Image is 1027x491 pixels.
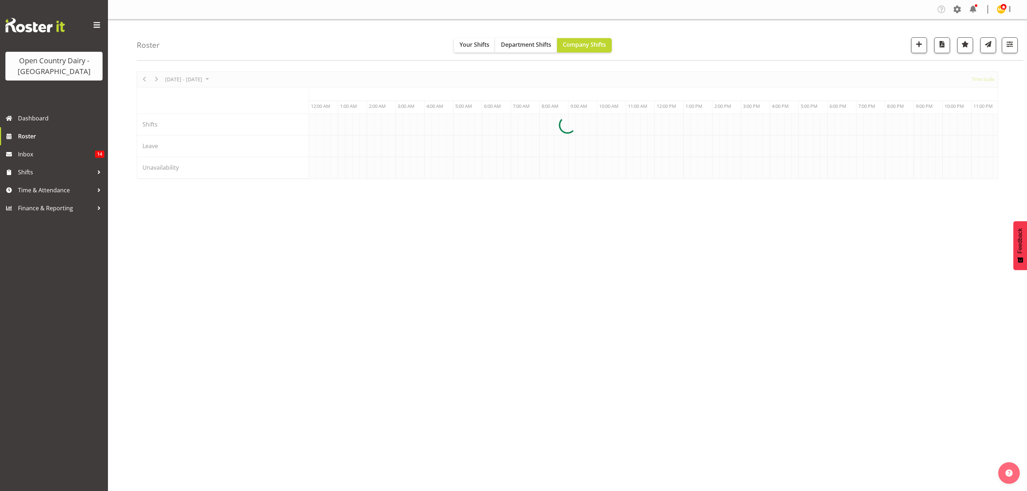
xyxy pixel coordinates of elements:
[95,151,104,158] span: 14
[18,149,95,160] span: Inbox
[18,113,104,124] span: Dashboard
[18,167,94,178] span: Shifts
[454,38,495,52] button: Your Shifts
[18,203,94,214] span: Finance & Reporting
[911,37,927,53] button: Add a new shift
[137,41,160,49] h4: Roster
[934,37,950,53] button: Download a PDF of the roster according to the set date range.
[501,41,551,49] span: Department Shifts
[1017,228,1023,253] span: Feedback
[18,131,104,142] span: Roster
[495,38,557,52] button: Department Shifts
[563,41,606,49] span: Company Shifts
[997,5,1005,14] img: milk-reception-awarua7542.jpg
[1013,221,1027,270] button: Feedback - Show survey
[957,37,973,53] button: Highlight an important date within the roster.
[13,55,95,77] div: Open Country Dairy - [GEOGRAPHIC_DATA]
[18,185,94,196] span: Time & Attendance
[1005,469,1013,477] img: help-xxl-2.png
[557,38,612,52] button: Company Shifts
[5,18,65,32] img: Rosterit website logo
[1002,37,1018,53] button: Filter Shifts
[980,37,996,53] button: Send a list of all shifts for the selected filtered period to all rostered employees.
[460,41,489,49] span: Your Shifts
